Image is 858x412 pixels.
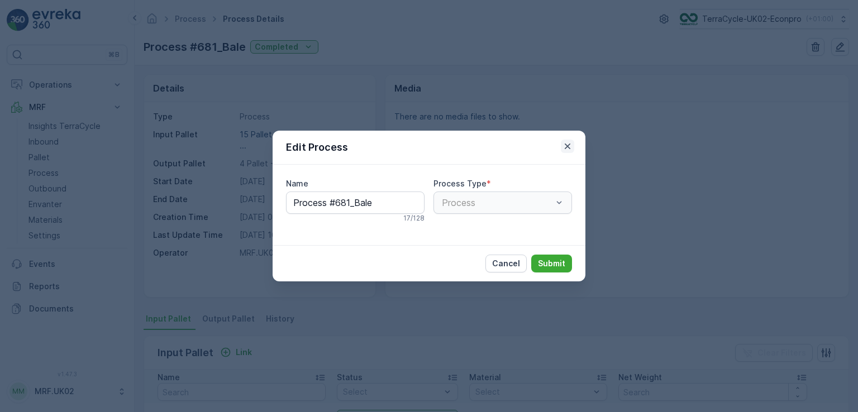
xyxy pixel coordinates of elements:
[286,179,308,188] label: Name
[403,214,425,223] p: 17 / 128
[531,255,572,272] button: Submit
[538,258,565,269] p: Submit
[433,179,487,188] label: Process Type
[286,140,348,155] p: Edit Process
[485,255,527,272] button: Cancel
[492,258,520,269] p: Cancel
